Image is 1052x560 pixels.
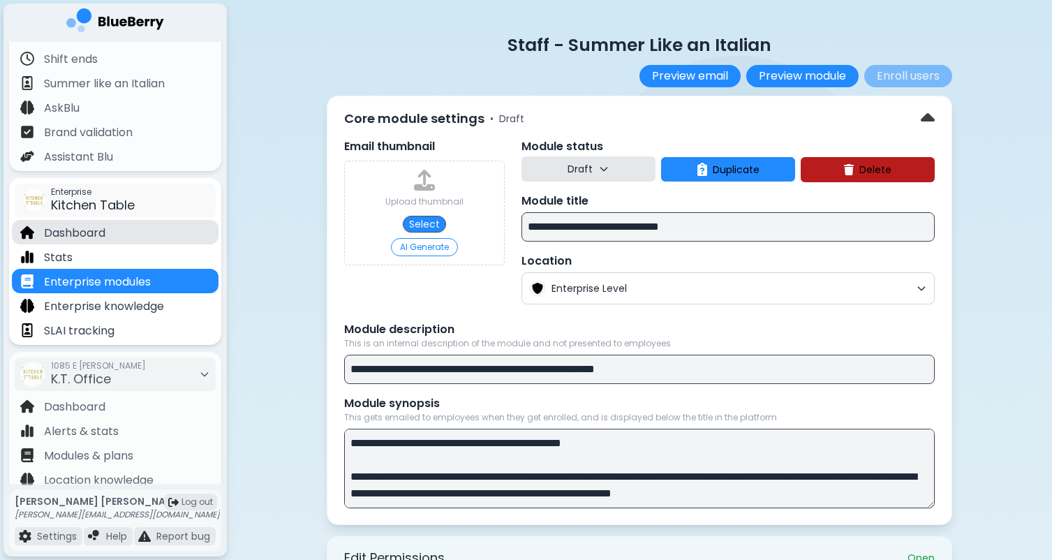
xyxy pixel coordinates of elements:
p: Summer like an Italian [44,75,165,92]
button: Duplicate [661,157,795,182]
p: SLAI tracking [44,323,114,339]
button: Delete [801,157,935,182]
img: file icon [20,226,34,240]
span: Delete [859,163,891,176]
img: file icon [20,448,34,462]
img: upload [414,170,435,191]
p: Report bug [156,530,210,543]
span: Enterprise Level [551,282,910,295]
span: Duplicate [713,163,760,176]
p: AskBlu [44,100,80,117]
img: file icon [20,52,34,66]
button: Enroll users [864,65,952,87]
img: file icon [138,530,151,543]
p: Location knowledge [44,472,154,489]
button: Preview module [746,65,859,87]
p: Alerts & stats [44,423,119,440]
img: file icon [20,323,34,337]
img: file icon [20,250,34,264]
img: file icon [20,76,34,90]
p: Enterprise modules [44,274,151,290]
img: file icon [20,101,34,115]
p: Assistant Blu [44,149,113,165]
p: Module synopsis [344,395,935,412]
p: [PERSON_NAME][EMAIL_ADDRESS][DOMAIN_NAME] [15,509,220,520]
img: company logo [66,8,164,37]
span: Log out [181,496,213,508]
img: file icon [20,149,34,163]
p: [PERSON_NAME] [PERSON_NAME] [15,495,220,508]
img: down chevron [921,108,935,130]
p: Stats [44,249,73,266]
p: Core module settings [344,109,484,128]
p: Help [106,530,127,543]
img: duplicate [697,163,707,176]
img: logout [168,497,179,508]
p: Settings [37,530,77,543]
p: Enterprise knowledge [44,298,164,315]
p: Staff - Summer Like an Italian [327,34,952,57]
img: company thumbnail [23,189,45,212]
p: Dashboard [44,225,105,242]
div: Draft [487,112,524,125]
img: file icon [20,125,34,139]
p: Location [521,253,935,270]
p: Dashboard [44,399,105,415]
p: Modules & plans [44,448,133,464]
p: This is an internal description of the module and not presented to employees [344,338,935,349]
p: Module description [344,321,935,338]
img: file icon [20,424,34,438]
img: file icon [20,274,34,288]
img: file icon [20,473,34,487]
button: AI Generate [391,238,458,256]
img: file icon [88,530,101,543]
span: Kitchen Table [51,196,135,214]
img: file icon [19,530,31,543]
img: file icon [20,299,34,313]
button: Draft [521,156,655,182]
img: delete [844,164,854,175]
button: Preview email [639,65,741,87]
div: Upload thumbnail [385,196,464,207]
span: K.T. Office [51,370,111,388]
img: company thumbnail [20,362,45,387]
button: Select [403,216,446,233]
span: • [490,112,494,126]
p: Email thumbnail [344,138,505,155]
span: Enterprise [51,186,135,198]
p: Draft [568,163,593,175]
p: Module title [521,193,935,209]
img: Enterprise [529,280,546,297]
img: file icon [20,399,34,413]
p: Brand validation [44,124,133,141]
span: 1085 E [PERSON_NAME] [51,360,146,371]
p: Module status [521,138,935,155]
p: Shift ends [44,51,98,68]
p: This gets emailed to employees when they get enrolled, and is displayed below the title in the pl... [344,412,935,423]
